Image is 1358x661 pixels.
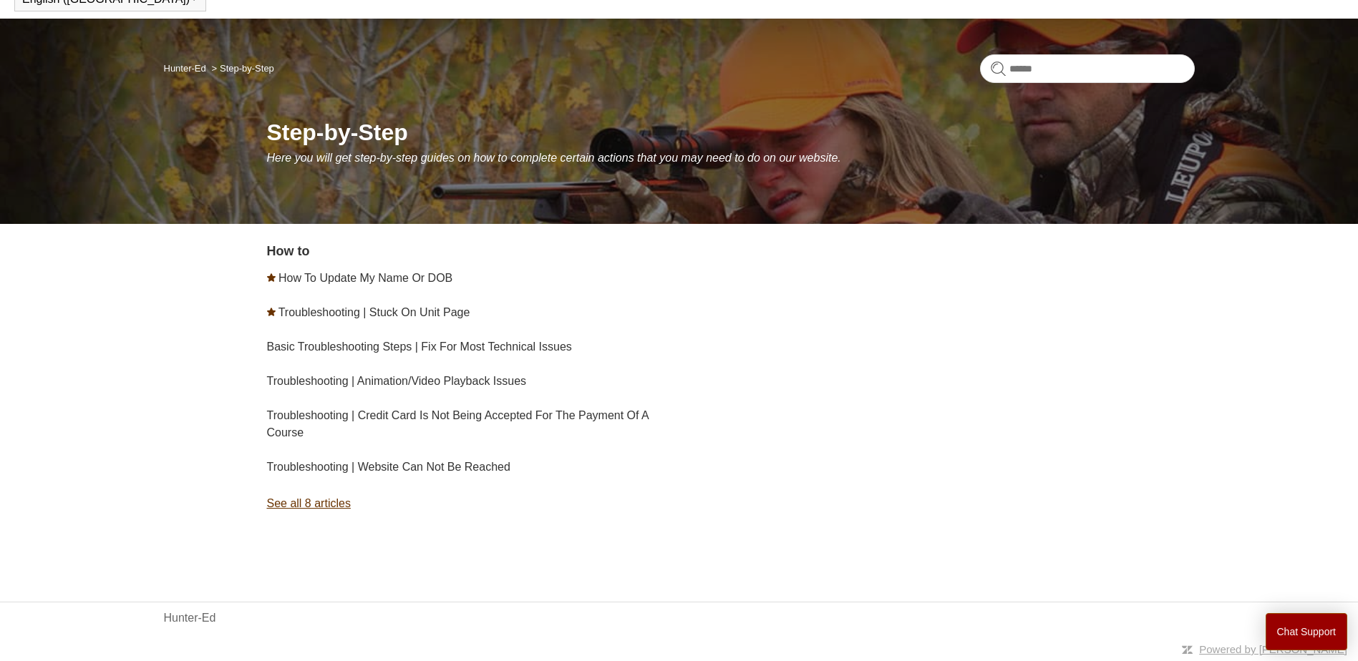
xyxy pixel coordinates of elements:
a: Hunter-Ed [164,63,206,74]
a: Troubleshooting | Website Can Not Be Reached [267,461,510,473]
p: Here you will get step-by-step guides on how to complete certain actions that you may need to do ... [267,150,1195,167]
li: Step-by-Step [208,63,273,74]
li: Hunter-Ed [164,63,209,74]
a: See all 8 articles [267,484,684,523]
a: Powered by [PERSON_NAME] [1199,643,1347,655]
a: Troubleshooting | Animation/Video Playback Issues [267,375,527,387]
a: Troubleshooting | Stuck On Unit Page [278,306,470,318]
button: Chat Support [1266,613,1348,650]
h1: Step-by-Step [267,115,1195,150]
a: Basic Troubleshooting Steps | Fix For Most Technical Issues [267,341,572,353]
a: Hunter-Ed [164,609,216,627]
a: How to [267,244,310,258]
svg: Promoted article [267,273,276,282]
a: How To Update My Name Or DOB [278,272,452,284]
a: Troubleshooting | Credit Card Is Not Being Accepted For The Payment Of A Course [267,409,649,439]
input: Search [980,54,1195,83]
svg: Promoted article [267,308,276,316]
